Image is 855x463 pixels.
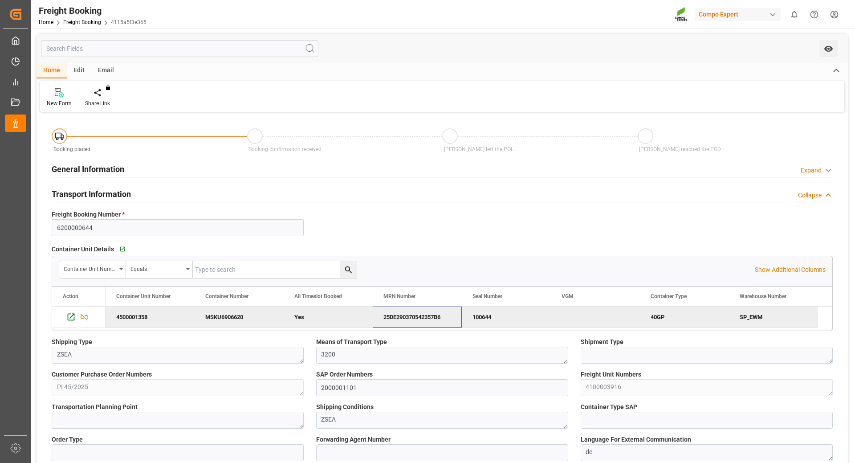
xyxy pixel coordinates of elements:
[562,293,574,299] span: VGM
[383,293,415,299] span: MRN Number
[106,307,818,328] div: Press SPACE to deselect this row.
[59,261,126,278] button: open menu
[316,435,391,444] span: Forwarding Agent Number
[729,307,818,328] div: SP_EWM
[755,265,826,275] p: Show Additional Columns
[63,19,101,25] a: Freight Booking
[37,63,67,78] div: Home
[52,245,114,254] span: Container Unit Details
[63,293,78,299] div: Action
[106,307,195,328] div: 4500001358
[801,166,822,175] div: Expand
[52,379,304,396] textarea: PI 45/2025
[39,19,53,25] a: Home
[91,63,121,78] div: Email
[462,307,551,328] div: 100644
[52,435,83,444] span: Order Type
[444,146,513,152] span: [PERSON_NAME] left the POL
[47,99,72,107] div: New Form
[52,307,106,328] div: Press SPACE to deselect this row.
[67,63,91,78] div: Edit
[798,191,822,200] div: Collapse
[52,188,131,200] h2: Transport Information
[784,4,804,25] button: show 0 new notifications
[205,293,248,299] span: Container Number
[52,337,92,347] span: Shipping Type
[819,40,838,57] button: open menu
[116,293,171,299] span: Container Unit Number
[52,402,138,412] span: Transportation Planning Point
[804,4,824,25] button: Help Center
[373,307,462,328] div: 25DE290370542357B6
[581,435,691,444] span: Language For External Communication
[472,293,502,299] span: Seal Number
[193,261,357,278] input: Type to search
[53,146,90,152] span: Booking placed
[316,370,373,379] span: SAP Order Numbers
[740,293,786,299] span: Warehouse Number
[316,347,568,364] textarea: 3200
[126,261,193,278] button: open menu
[52,163,124,175] h2: General Information
[581,402,637,412] span: Container Type SAP
[695,6,784,23] button: Compo Expert
[581,444,833,461] textarea: de
[675,7,689,22] img: Screenshot%202023-09-29%20at%2010.02.21.png_1712312052.png
[581,337,623,347] span: Shipment Type
[64,263,116,273] div: Container Unit Number
[695,8,781,21] div: Compo Expert
[52,347,304,364] textarea: ZSEA
[316,412,568,429] textarea: ZSEA
[52,370,152,379] span: Customer Purchase Order Numbers
[581,379,833,396] textarea: 4100003916
[294,307,362,328] div: Yes
[52,210,125,219] span: Freight Booking Number
[130,263,183,273] div: Equals
[39,4,147,17] div: Freight Booking
[581,370,641,379] span: Freight Unit Numbers
[316,337,387,347] span: Means of Transport Type
[651,307,718,328] div: 40GP
[41,40,318,57] input: Search Fields
[651,293,687,299] span: Container Type
[294,293,342,299] span: All Timeslot Booked
[248,146,322,152] span: Booking confirmation received
[316,402,374,412] span: Shipping Conditions
[639,146,721,152] span: [PERSON_NAME] reached the POD
[195,307,284,328] div: MSKU6906620
[340,261,357,278] button: search button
